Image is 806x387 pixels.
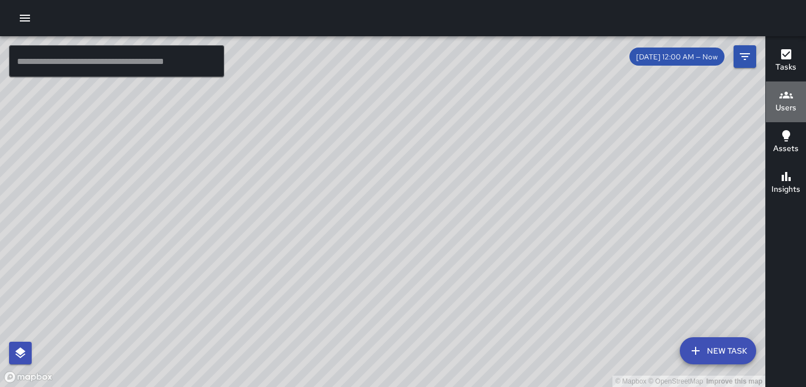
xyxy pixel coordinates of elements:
[766,122,806,163] button: Assets
[773,143,799,155] h6: Assets
[771,183,800,196] h6: Insights
[766,81,806,122] button: Users
[734,45,756,68] button: Filters
[766,41,806,81] button: Tasks
[766,163,806,204] button: Insights
[629,52,724,62] span: [DATE] 12:00 AM — Now
[680,337,756,364] button: New Task
[775,102,796,114] h6: Users
[775,61,796,74] h6: Tasks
